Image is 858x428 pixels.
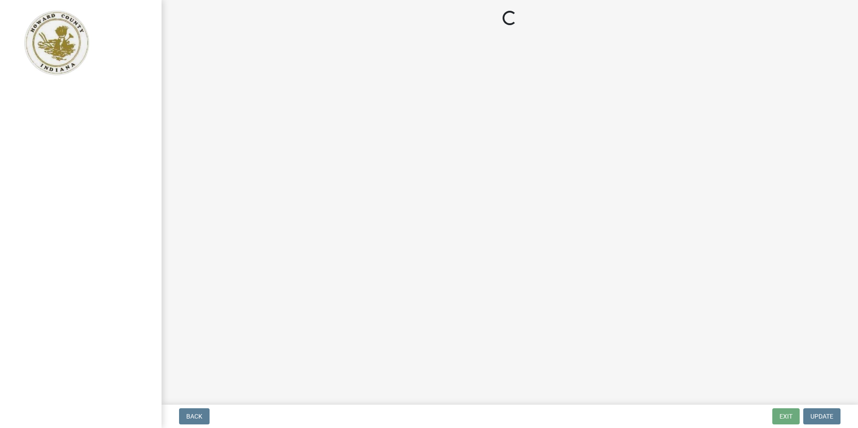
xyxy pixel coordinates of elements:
[179,408,210,424] button: Back
[186,413,202,420] span: Back
[803,408,840,424] button: Update
[810,413,833,420] span: Update
[772,408,800,424] button: Exit
[18,9,95,77] img: Howard County, Indiana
